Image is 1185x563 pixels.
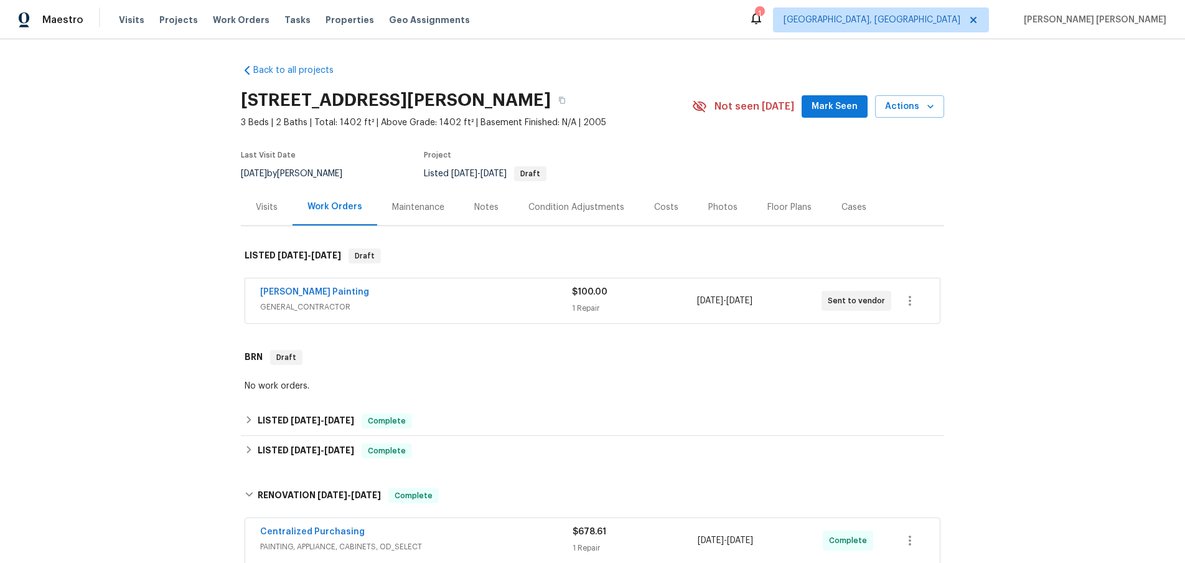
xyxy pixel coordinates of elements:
span: 3 Beds | 2 Baths | Total: 1402 ft² | Above Grade: 1402 ft² | Basement Finished: N/A | 2005 [241,116,692,129]
span: - [278,251,341,260]
a: Centralized Purchasing [260,528,365,536]
h6: BRN [245,350,263,365]
div: Floor Plans [767,201,812,214]
span: Draft [350,250,380,262]
span: [DATE] [697,296,723,305]
div: BRN Draft [241,338,944,377]
a: Back to all projects [241,64,360,77]
span: - [451,169,507,178]
div: LISTED [DATE]-[DATE]Complete [241,436,944,466]
span: Project [424,151,451,159]
span: [DATE] [324,446,354,455]
div: LISTED [DATE]-[DATE]Draft [241,236,944,276]
h6: LISTED [245,248,341,263]
span: Draft [515,170,545,177]
span: - [317,491,381,499]
span: - [291,416,354,425]
span: [DATE] [726,296,752,305]
h6: LISTED [258,414,354,428]
div: Costs [654,201,678,214]
div: Visits [256,201,278,214]
span: Not seen [DATE] [714,100,794,113]
div: Work Orders [307,201,362,213]
span: [PERSON_NAME] [PERSON_NAME] [1019,14,1166,26]
h6: LISTED [258,443,354,458]
span: [DATE] [451,169,477,178]
span: [DATE] [351,491,381,499]
span: - [698,534,753,547]
span: [DATE] [317,491,347,499]
span: $678.61 [573,528,606,536]
div: No work orders. [245,380,940,392]
span: Properties [326,14,374,26]
span: Complete [390,490,438,502]
span: Actions [885,99,934,115]
div: RENOVATION [DATE]-[DATE]Complete [241,476,944,516]
button: Copy Address [551,89,573,111]
span: Mark Seen [812,99,858,115]
span: Complete [363,445,411,457]
div: LISTED [DATE]-[DATE]Complete [241,406,944,436]
span: Complete [829,534,872,547]
span: GENERAL_CONTRACTOR [260,301,572,313]
span: PAINTING, APPLIANCE, CABINETS, OD_SELECT [260,541,573,553]
h2: [STREET_ADDRESS][PERSON_NAME] [241,94,551,106]
span: [DATE] [291,446,321,455]
span: [DATE] [727,536,753,545]
span: [DATE] [698,536,724,545]
div: 1 Repair [573,542,698,554]
button: Actions [875,95,944,118]
span: Projects [159,14,198,26]
span: [GEOGRAPHIC_DATA], [GEOGRAPHIC_DATA] [784,14,960,26]
span: [DATE] [278,251,307,260]
span: Work Orders [213,14,269,26]
span: [DATE] [291,416,321,425]
span: [DATE] [241,169,267,178]
a: [PERSON_NAME] Painting [260,288,369,296]
span: Draft [271,351,301,364]
span: - [291,446,354,455]
div: 1 [755,7,764,20]
span: [DATE] [311,251,341,260]
span: Maestro [42,14,83,26]
span: Visits [119,14,144,26]
h6: RENOVATION [258,488,381,503]
span: Last Visit Date [241,151,296,159]
span: Geo Assignments [389,14,470,26]
span: - [697,295,752,307]
div: Condition Adjustments [528,201,624,214]
div: 1 Repair [572,302,696,315]
div: by [PERSON_NAME] [241,166,357,181]
span: Listed [424,169,546,178]
div: Photos [708,201,738,214]
span: Tasks [284,16,311,24]
span: $100.00 [572,288,607,296]
div: Notes [474,201,499,214]
span: Sent to vendor [828,295,890,307]
div: Cases [841,201,866,214]
div: Maintenance [392,201,444,214]
span: Complete [363,415,411,427]
button: Mark Seen [802,95,868,118]
span: [DATE] [480,169,507,178]
span: [DATE] [324,416,354,425]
